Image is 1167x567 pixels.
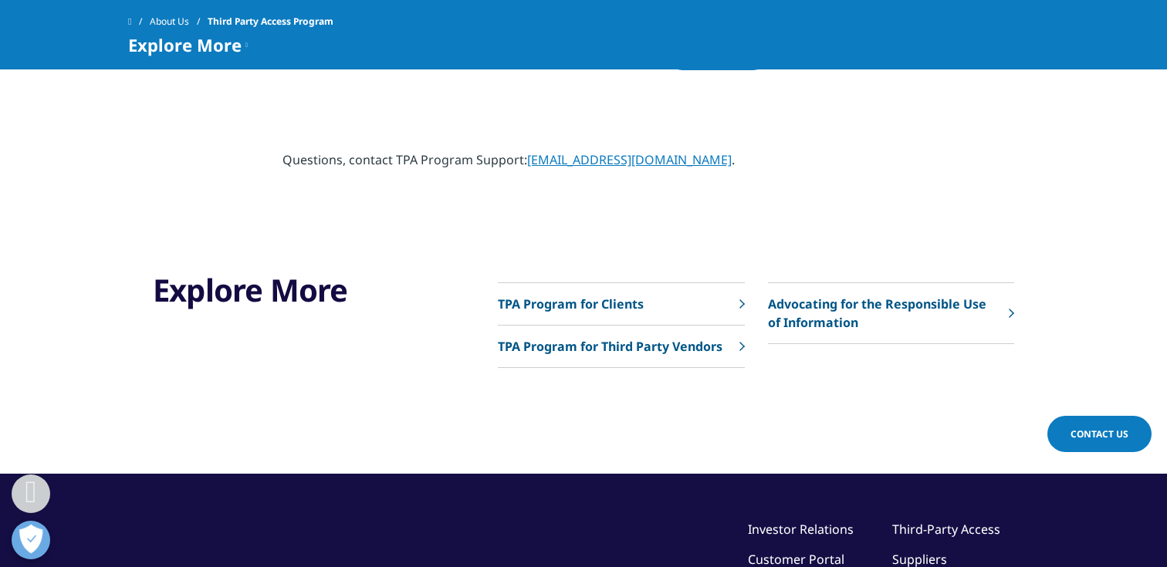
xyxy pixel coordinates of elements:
p: Questions, contact TPA Program Support: . [282,150,885,178]
a: [EMAIL_ADDRESS][DOMAIN_NAME] [527,151,732,168]
span: Third Party Access Program [208,8,333,35]
a: About Us [150,8,208,35]
a: Third-Party Access [892,521,1000,538]
button: Open Preferences [12,521,50,559]
a: Advocating for the Responsible Use of Information [768,283,1014,344]
p: TPA Program for Third Party Vendors [498,337,722,356]
a: TPA Program for Clients [498,283,744,326]
span: Contact Us [1071,427,1128,440]
span: Explore More [128,35,242,54]
p: TPA Program for Clients [498,295,644,313]
h3: Explore More [153,271,411,309]
a: Contact Us [1047,416,1152,452]
p: Advocating for the Responsible Use of Information [768,295,1001,332]
a: TPA Program for Third Party Vendors [498,326,744,368]
a: Investor Relations [748,521,854,538]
